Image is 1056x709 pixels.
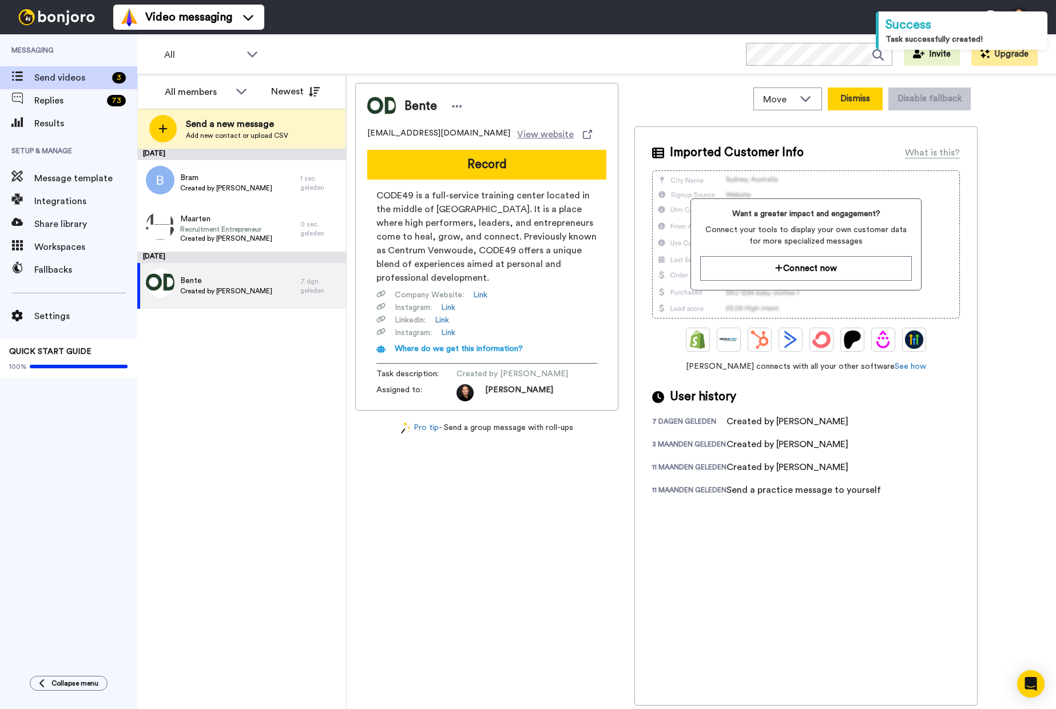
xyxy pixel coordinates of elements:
span: Created by [PERSON_NAME] [180,184,272,193]
img: ActiveCampaign [781,330,800,349]
div: 11 maanden geleden [652,463,727,474]
a: Link [441,302,455,313]
div: All members [165,85,230,99]
div: Created by [PERSON_NAME] [727,460,848,474]
div: Created by [PERSON_NAME] [727,437,848,451]
img: GoHighLevel [905,330,923,349]
span: Connect your tools to display your own customer data for more specialized messages [700,224,911,247]
span: QUICK START GUIDE [9,348,92,356]
span: 100% [9,362,27,371]
span: CODE49 is a full-service training center located in the middle of [GEOGRAPHIC_DATA]. It is a plac... [376,189,597,285]
div: 3 maanden geleden [652,440,727,451]
span: Collapse menu [51,679,98,688]
div: 11 maanden geleden [652,485,727,497]
span: Replies [34,94,102,107]
button: Newest [263,80,328,103]
div: [DATE] [137,149,346,160]
span: View website [517,128,574,141]
div: [DATE] [137,252,346,263]
button: Dismiss [828,87,883,110]
a: Link [473,289,487,301]
span: Created by [PERSON_NAME] [180,286,272,296]
div: 1 sec. geleden [300,174,340,192]
img: b.png [146,166,174,194]
button: Invite [904,43,960,66]
div: 7 dgn geleden [300,277,340,295]
img: ConvertKit [812,330,831,349]
span: Video messaging [145,9,232,25]
span: Recruitment Entrepreneur [180,225,272,234]
a: View website [517,128,592,141]
span: Integrations [34,194,137,208]
span: Fallbacks [34,263,137,277]
span: Move [763,93,794,106]
button: Upgrade [971,43,1038,66]
div: 7 dagen geleden [652,417,727,428]
span: [PERSON_NAME] connects with all your other software [652,361,960,372]
button: Collapse menu [30,676,108,691]
div: - Send a group message with roll-ups [355,422,618,434]
span: Add new contact or upload CSV [186,131,288,140]
span: Share library [34,217,137,231]
div: Send a practice message to yourself [727,483,881,497]
span: Assigned to: [376,384,456,401]
span: Results [34,117,137,130]
span: Bente [404,98,437,115]
img: Hubspot [751,330,769,349]
img: Image of Bente [367,92,396,121]
span: Task description : [376,368,456,380]
img: magic-wand.svg [401,422,411,434]
span: Instagram : [395,327,432,338]
span: Bram [180,172,272,184]
img: 09fb867a-9fbe-48ed-aa5b-ecb32ff53d00-1572937082.jpg [456,384,474,401]
div: Created by [PERSON_NAME] [727,415,848,428]
span: Send videos [34,71,108,85]
div: What is this? [905,146,960,160]
div: 73 [107,95,126,106]
img: 6db77fed-76da-4106-872a-4e2bd5c5a111.png [146,269,174,297]
span: [EMAIL_ADDRESS][DOMAIN_NAME] [367,128,510,141]
img: Patreon [843,330,862,349]
span: User history [670,388,736,405]
span: Created by [PERSON_NAME] [456,368,568,380]
span: All [164,48,241,62]
span: Created by [PERSON_NAME] [180,234,272,243]
span: Company Website : [395,289,464,301]
div: Intercom Messenger openen [1017,670,1045,698]
span: Instagram : [395,302,432,313]
img: Shopify [689,330,707,349]
div: 3 [112,72,126,83]
span: Where do we get this information? [395,345,523,353]
span: Linkedin : [395,314,426,326]
span: Settings [34,309,137,323]
div: 0 sec. geleden [300,220,340,238]
img: Drip [874,330,892,349]
a: Link [435,314,449,326]
button: Disable fallback [888,87,971,110]
a: Pro tip [401,422,439,434]
span: Bente [180,275,272,286]
a: See how [895,363,926,371]
span: Want a greater impact and engagement? [700,208,911,220]
span: Maarten [180,213,272,225]
span: Workspaces [34,240,137,254]
div: Task successfully created! [886,34,1041,45]
img: Ontraport [720,330,738,349]
img: bj-logo-header-white.svg [14,9,100,25]
img: 25442d2d-f673-46f8-9b71-2ad8718708f7.png [146,212,174,240]
div: Success [886,16,1041,34]
a: Link [441,327,455,338]
span: Send a new message [186,117,288,131]
button: Record [367,150,606,180]
span: Imported Customer Info [670,144,804,161]
span: [PERSON_NAME] [485,384,553,401]
button: Connect now [700,256,911,281]
span: Message template [34,172,137,185]
img: vm-color.svg [120,8,138,26]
